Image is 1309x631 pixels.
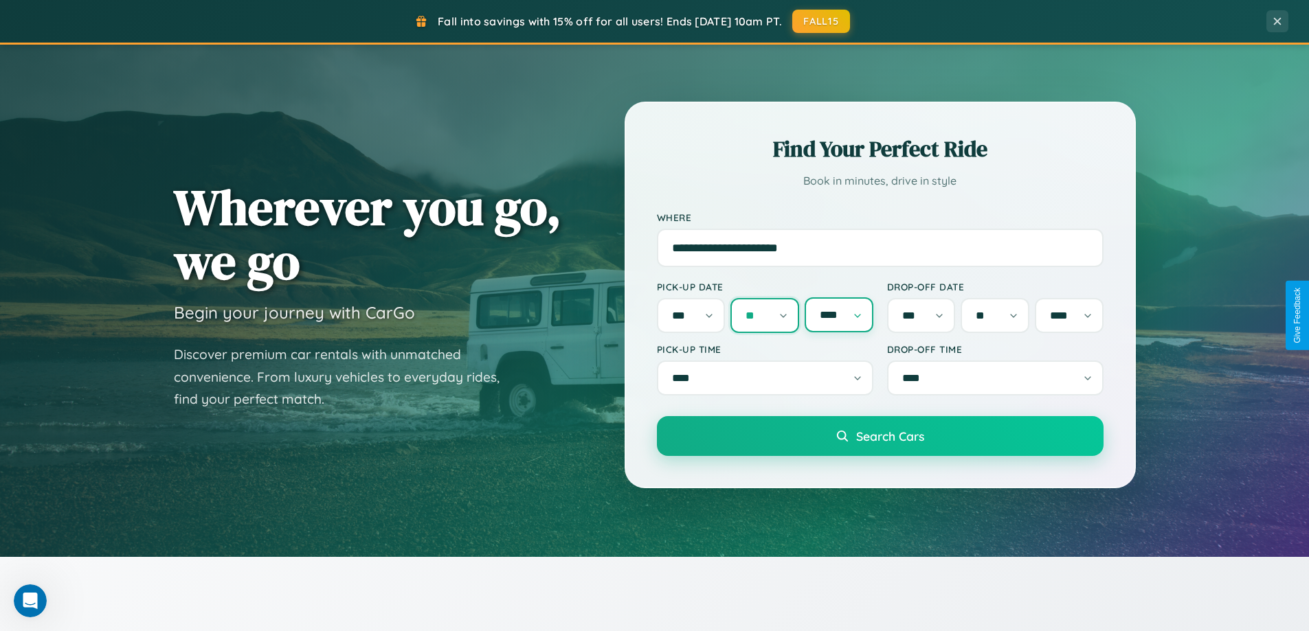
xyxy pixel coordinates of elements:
[792,10,850,33] button: FALL15
[657,281,873,292] label: Pick-up Date
[438,14,782,28] span: Fall into savings with 15% off for all users! Ends [DATE] 10am PT.
[1293,288,1302,343] div: Give Feedback
[174,302,415,323] h3: Begin your journey with CarGo
[174,343,517,411] p: Discover premium car rentals with unmatched convenience. From luxury vehicles to everyday rides, ...
[887,343,1104,355] label: Drop-off Time
[14,584,47,617] iframe: Intercom live chat
[856,428,924,444] span: Search Cars
[657,171,1104,191] p: Book in minutes, drive in style
[174,180,561,288] h1: Wherever you go, we go
[657,134,1104,164] h2: Find Your Perfect Ride
[657,416,1104,456] button: Search Cars
[657,343,873,355] label: Pick-up Time
[657,211,1104,223] label: Where
[887,281,1104,292] label: Drop-off Date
